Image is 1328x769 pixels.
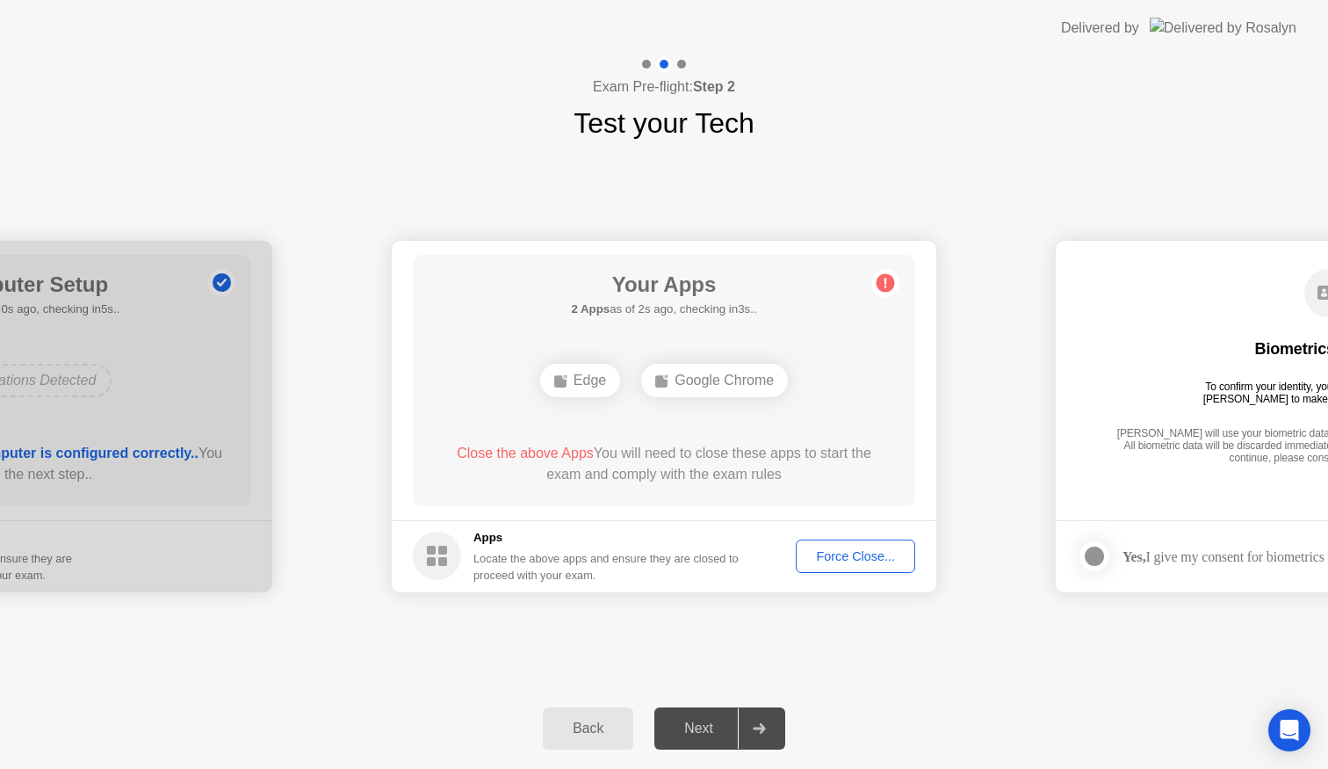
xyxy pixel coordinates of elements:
[473,529,740,547] h5: Apps
[593,76,735,98] h4: Exam Pre-flight:
[654,707,785,750] button: Next
[548,721,628,736] div: Back
[571,301,756,318] h5: as of 2s ago, checking in3s..
[1061,18,1139,39] div: Delivered by
[457,446,594,461] span: Close the above Apps
[693,79,735,94] b: Step 2
[660,721,738,736] div: Next
[796,540,915,573] button: Force Close...
[540,364,620,397] div: Edge
[473,550,740,584] div: Locate the above apps and ensure they are closed to proceed with your exam.
[574,102,754,144] h1: Test your Tech
[1122,549,1145,564] strong: Yes,
[438,443,891,485] div: You will need to close these apps to start the exam and comply with the exam rules
[1150,18,1296,38] img: Delivered by Rosalyn
[543,707,633,750] button: Back
[571,302,610,316] b: 2 Apps
[1268,709,1310,751] div: Open Intercom Messenger
[641,364,788,397] div: Google Chrome
[802,549,909,563] div: Force Close...
[571,269,756,301] h1: Your Apps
